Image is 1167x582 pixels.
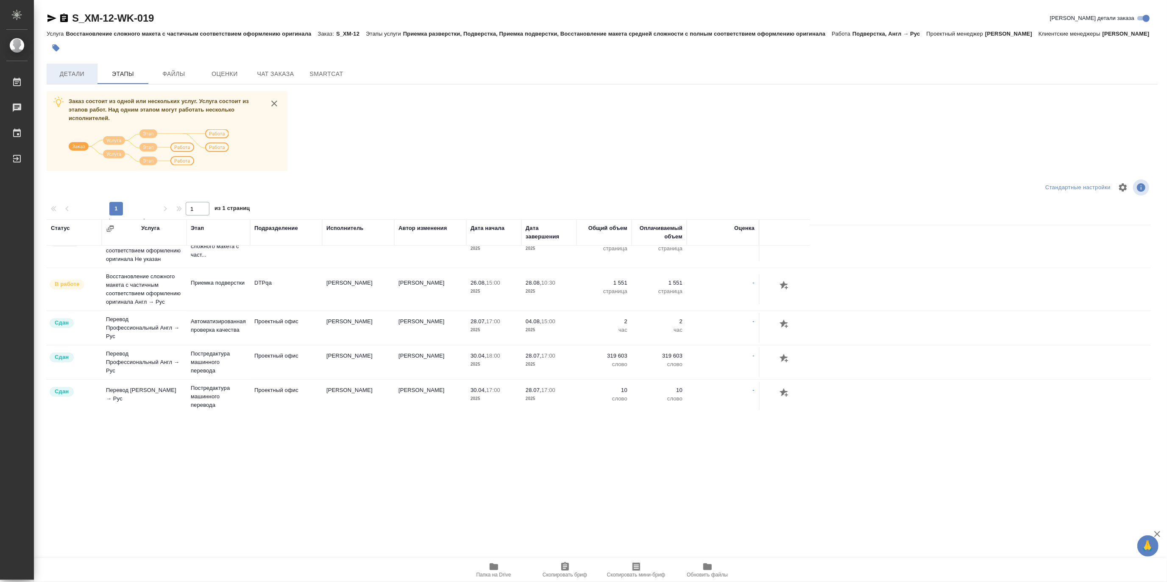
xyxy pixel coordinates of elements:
p: Сдан [55,319,69,327]
p: [PERSON_NAME] [985,31,1039,37]
p: 1 551 [636,279,682,287]
div: split button [1043,181,1113,194]
p: 2 [636,317,682,326]
span: Заказ состоит из одной или нескольких услуг. Услуга состоит из этапов работ. Над одним этапом мог... [69,98,249,121]
p: Восстановление сложного макета с частичным соответствием оформлению оригинала [66,31,318,37]
p: [PERSON_NAME] [1103,31,1156,37]
td: [PERSON_NAME] [394,382,466,411]
p: 30.04, [471,387,486,393]
p: Проектный менеджер [927,31,985,37]
span: [PERSON_NAME] детали заказа [1050,14,1134,22]
p: 28.07, [526,353,541,359]
td: Проектный офис [250,313,322,343]
p: 17:00 [541,387,555,393]
p: S_XM-12 [336,31,366,37]
div: Оплачиваемый объем [636,224,682,241]
td: [PERSON_NAME] [394,347,466,377]
div: Дата завершения [526,224,572,241]
div: Дата начала [471,224,504,232]
td: [PERSON_NAME] [322,347,394,377]
p: 15:00 [541,318,555,325]
div: Услуга [141,224,159,232]
p: Этапы услуги [366,31,403,37]
td: Проектный офис [250,347,322,377]
a: - [753,353,755,359]
span: Посмотреть информацию [1133,179,1151,196]
p: слово [581,395,627,403]
p: Приемка подверстки [191,279,246,287]
p: Постредактура машинного перевода [191,384,246,409]
p: слово [636,395,682,403]
td: [PERSON_NAME] [394,313,466,343]
button: Добавить оценку [777,279,792,293]
div: Общий объем [588,224,627,232]
a: S_XM-12-WK-019 [72,12,154,24]
p: Сдан [55,353,69,361]
button: 🙏 [1137,535,1159,557]
td: Восстановление сложного макета с частичным соответствием оформлению оригинала Не указан [102,225,187,268]
p: 2025 [526,395,572,403]
span: Файлы [153,69,194,79]
span: Оценки [204,69,245,79]
p: 2025 [526,244,572,253]
p: 17:00 [541,353,555,359]
td: Перевод Профессиональный Англ → Рус [102,311,187,345]
p: Сдан [55,387,69,396]
p: 2025 [526,326,572,334]
p: час [581,326,627,334]
p: 2025 [471,287,517,296]
div: Исполнитель [326,224,364,232]
p: 2025 [471,395,517,403]
span: Чат заказа [255,69,296,79]
button: close [268,97,281,110]
p: Услуга [47,31,66,37]
span: Детали [52,69,92,79]
td: [PERSON_NAME] [394,274,466,304]
button: Скопировать ссылку [59,13,69,23]
p: 319 603 [636,352,682,360]
p: Подверстка, Англ → Рус [852,31,927,37]
p: Автоматизированная проверка качества [191,317,246,334]
p: страница [581,287,627,296]
p: 2025 [471,326,517,334]
p: В работе [55,280,79,288]
p: 319 603 [581,352,627,360]
p: 10 [581,386,627,395]
p: 04.08, [526,318,541,325]
p: 28.07, [471,318,486,325]
p: 17:00 [486,318,500,325]
p: слово [581,360,627,369]
p: 10:30 [541,280,555,286]
p: 1 551 [581,279,627,287]
td: Перевод Профессиональный Англ → Рус [102,345,187,379]
p: Постредактура машинного перевода [191,350,246,375]
td: DTPqa [250,274,322,304]
p: 28.07, [526,387,541,393]
a: - [753,318,755,325]
button: Добавить тэг [47,39,65,57]
p: страница [636,244,682,253]
p: Клиентские менеджеры [1039,31,1103,37]
td: [PERSON_NAME] [322,313,394,343]
span: SmartCat [306,69,347,79]
div: Оценка [734,224,755,232]
div: Подразделение [254,224,298,232]
button: Добавить оценку [777,352,792,366]
div: Этап [191,224,204,232]
a: - [753,387,755,393]
p: страница [636,287,682,296]
button: Добавить оценку [777,386,792,400]
span: 🙏 [1141,537,1155,555]
span: из 1 страниц [214,203,250,215]
td: [PERSON_NAME] [322,274,394,304]
span: Настроить таблицу [1113,177,1133,198]
p: 2025 [471,244,517,253]
button: Добавить оценку [777,317,792,332]
p: 17:00 [486,387,500,393]
p: час [636,326,682,334]
p: 2025 [471,360,517,369]
button: Сгруппировать [106,224,114,233]
p: слово [636,360,682,369]
td: Проектный офис [250,382,322,411]
p: 30.04, [471,353,486,359]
